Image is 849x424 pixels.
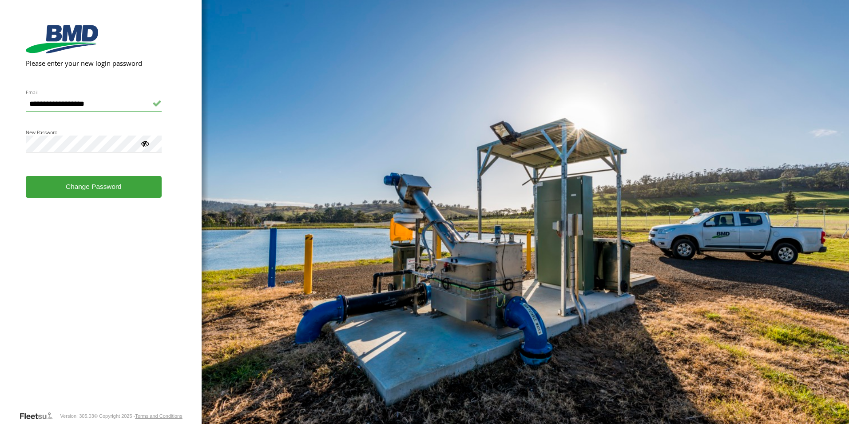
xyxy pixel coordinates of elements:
img: BMD [26,25,98,53]
h2: Please enter your new login password [26,59,162,68]
a: Terms and Conditions [135,413,182,419]
label: Email [26,89,162,96]
div: © Copyright 2025 - [94,413,182,419]
button: Change Password [26,176,162,198]
div: Version: 305.03 [60,413,94,419]
label: New Password [26,129,162,136]
a: Visit our Website [19,412,60,420]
